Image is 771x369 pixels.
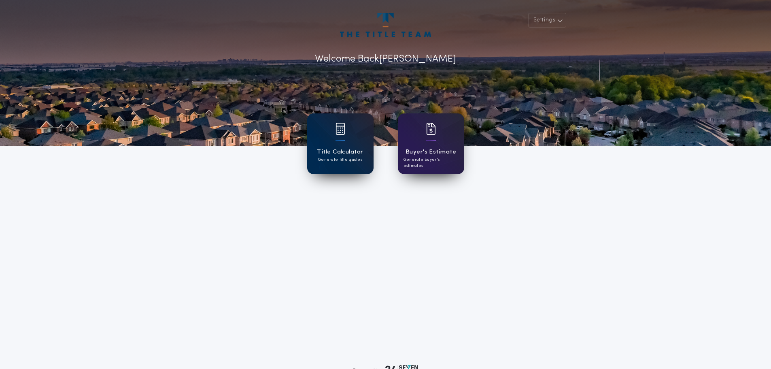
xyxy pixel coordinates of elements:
button: Settings [528,13,566,28]
p: Generate title quotes [318,157,362,163]
h1: Buyer's Estimate [406,147,456,157]
p: Generate buyer's estimates [404,157,459,169]
h1: Title Calculator [317,147,363,157]
img: account-logo [340,13,431,37]
img: card icon [336,123,345,135]
a: card iconTitle CalculatorGenerate title quotes [307,113,374,174]
img: card icon [426,123,436,135]
p: Welcome Back [PERSON_NAME] [315,52,456,66]
a: card iconBuyer's EstimateGenerate buyer's estimates [398,113,464,174]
